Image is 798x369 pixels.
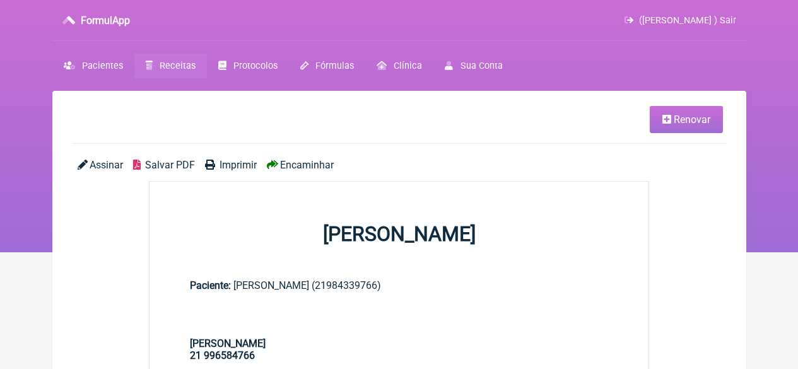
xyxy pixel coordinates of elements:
[650,106,723,133] a: Renovar
[639,15,736,26] span: ([PERSON_NAME] ) Sair
[82,61,123,71] span: Pacientes
[315,61,354,71] span: Fórmulas
[289,54,365,78] a: Fórmulas
[625,15,736,26] a: ([PERSON_NAME] ) Sair
[52,54,134,78] a: Pacientes
[190,279,609,291] div: [PERSON_NAME] (21984339766)
[233,61,278,71] span: Protocolos
[205,159,257,171] a: Imprimir
[78,159,123,171] a: Assinar
[394,61,422,71] span: Clínica
[365,54,433,78] a: Clínica
[160,61,196,71] span: Receitas
[207,54,289,78] a: Protocolos
[220,159,257,171] span: Imprimir
[81,15,130,26] h3: FormulApp
[190,279,231,291] span: Paciente:
[190,337,266,361] strong: [PERSON_NAME] 21 996584766
[433,54,513,78] a: Sua Conta
[145,159,195,171] span: Salvar PDF
[134,54,207,78] a: Receitas
[90,159,123,171] span: Assinar
[267,159,334,171] a: Encaminhar
[133,159,195,171] a: Salvar PDF
[280,159,334,171] span: Encaminhar
[674,114,710,126] span: Renovar
[461,61,503,71] span: Sua Conta
[150,222,649,246] h1: [PERSON_NAME]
